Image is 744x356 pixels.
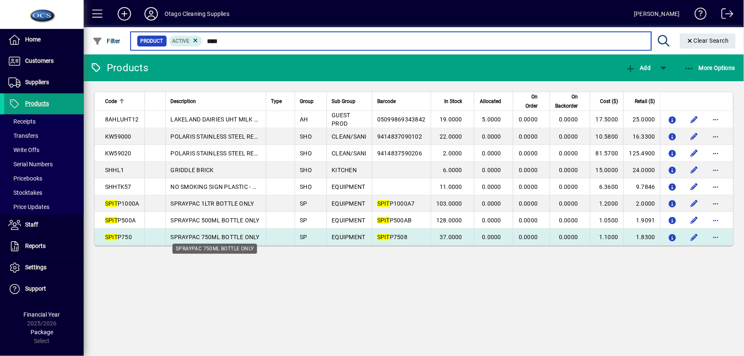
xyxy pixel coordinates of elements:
span: Pricebooks [8,175,42,182]
span: Sub Group [332,97,356,106]
button: Edit [687,113,701,126]
span: 0.0000 [559,234,578,240]
span: 19.0000 [440,116,462,123]
td: 10.5800 [590,128,623,145]
span: SP [300,217,308,224]
span: CLEAN/SANI [332,150,367,157]
td: 1.0500 [590,212,623,229]
span: On Backorder [555,92,578,111]
span: Filter [93,38,121,44]
span: P1000A7 [377,200,415,207]
span: CLEAN/SANI [332,133,367,140]
em: SPIT [377,234,390,240]
span: 0.0000 [519,217,538,224]
button: More options [709,180,723,193]
button: Edit [687,197,701,210]
span: Receipts [8,118,36,125]
a: Stocktakes [4,186,84,200]
div: In Stock [436,97,470,106]
span: Serial Numbers [8,161,53,168]
button: Add [623,60,653,75]
button: Filter [90,34,123,49]
span: SPRAYPAC 750ML BOTTLE ONLY [171,234,260,240]
span: Settings [25,264,46,271]
span: SP [300,200,308,207]
a: Price Updates [4,200,84,214]
span: Products [25,100,49,107]
a: Customers [4,51,84,72]
span: EQUIPMENT [332,200,366,207]
span: SHHL1 [105,167,124,173]
span: 0.0000 [559,183,578,190]
span: Package [31,329,53,335]
a: Serial Numbers [4,157,84,171]
button: Add [111,6,138,21]
span: Product [141,37,163,45]
span: 5.0000 [482,116,502,123]
span: KW59000 [105,133,131,140]
a: Staff [4,214,84,235]
button: Edit [687,147,701,160]
button: Edit [687,214,701,227]
a: Knowledge Base [688,2,707,29]
button: Edit [687,163,701,177]
span: 128.0000 [436,217,462,224]
span: 0.0000 [519,234,538,240]
td: 25.0000 [623,111,660,128]
button: Edit [687,230,701,244]
span: 103.0000 [436,200,462,207]
span: 0.0000 [519,133,538,140]
a: Home [4,29,84,50]
div: Sub Group [332,97,367,106]
span: SPRAYPAC 500ML BOTTLE ONLY [171,217,260,224]
span: 6.0000 [443,167,463,173]
button: Profile [138,6,165,21]
span: KITCHEN [332,167,357,173]
button: More options [709,147,723,160]
button: More options [709,130,723,143]
span: Code [105,97,117,106]
span: Suppliers [25,79,49,85]
em: SPIT [105,200,118,207]
span: SP [300,234,308,240]
a: Write Offs [4,143,84,157]
span: 0.0000 [519,167,538,173]
span: Reports [25,242,46,249]
span: P500A [105,217,136,224]
button: More options [709,230,723,244]
span: SHO [300,167,312,173]
span: 8AHLUHT12 [105,116,139,123]
span: 0.0000 [482,150,502,157]
em: SPIT [105,234,118,240]
span: 0.0000 [482,217,502,224]
span: 05099869343842 [377,116,426,123]
button: More Options [682,60,738,75]
span: NO SMOKING SIGN PLASTIC - WHITE [171,183,271,190]
div: [PERSON_NAME] [634,7,680,21]
a: Pricebooks [4,171,84,186]
div: On Order [518,92,546,111]
span: 0.0000 [559,133,578,140]
span: EQUIPMENT [332,234,366,240]
span: SHO [300,133,312,140]
div: Code [105,97,139,106]
span: 2.0000 [443,150,463,157]
span: 9414837090102 [377,133,422,140]
span: POLARIS STAINLESS STEEL REVIVER [171,150,271,157]
div: Otago Cleaning Supplies [165,7,229,21]
td: 16.3300 [623,128,660,145]
button: More options [709,163,723,177]
button: Clear [680,34,736,49]
span: Transfers [8,132,38,139]
span: 11.0000 [440,183,462,190]
span: P7508 [377,234,407,240]
a: Suppliers [4,72,84,93]
td: 9.7846 [623,178,660,195]
button: More options [709,214,723,227]
span: SHHTK57 [105,183,131,190]
span: Home [25,36,41,43]
span: In Stock [444,97,462,106]
a: Support [4,279,84,299]
span: Description [171,97,196,106]
span: 0.0000 [482,133,502,140]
